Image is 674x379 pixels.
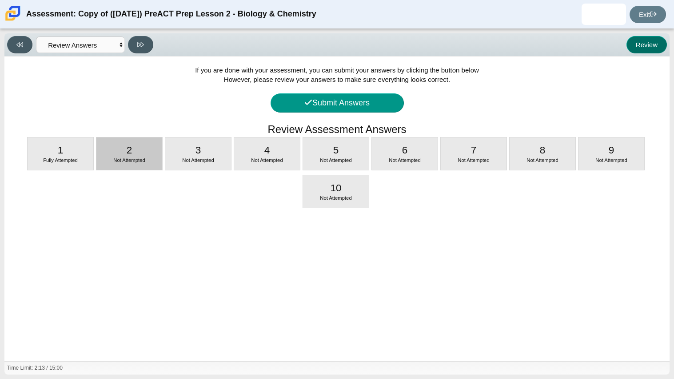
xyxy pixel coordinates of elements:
button: Submit Answers [271,93,404,113]
div: Time Limit: 2:13 / 15:00 [7,364,63,372]
span: 6 [402,145,408,156]
span: Not Attempted [526,157,558,163]
span: Not Attempted [251,157,283,163]
span: Not Attempted [595,157,627,163]
span: 8 [540,145,546,156]
h1: Review Assessment Answers [267,122,406,137]
span: 9 [609,145,614,156]
button: Review [626,36,667,53]
span: Not Attempted [389,157,420,163]
a: Carmen School of Science & Technology [4,16,22,24]
div: Assessment: Copy of ([DATE]) PreACT Prep Lesson 2 - Biology & Chemistry [26,4,316,25]
span: 1 [58,145,64,156]
span: 10 [330,182,341,194]
a: Exit [630,6,666,23]
span: 2 [127,145,132,156]
img: Carmen School of Science & Technology [4,4,22,23]
span: Not Attempted [113,157,145,163]
span: If you are done with your assessment, you can submit your answers by clicking the button below Ho... [195,66,479,83]
span: 7 [471,145,477,156]
span: Not Attempted [320,195,351,201]
span: 3 [195,145,201,156]
img: andres.patino.L5AsTT [597,7,611,21]
span: Not Attempted [320,157,351,163]
span: 4 [264,145,270,156]
span: Not Attempted [458,157,489,163]
span: Fully Attempted [43,157,78,163]
span: Not Attempted [182,157,214,163]
span: 5 [333,145,339,156]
